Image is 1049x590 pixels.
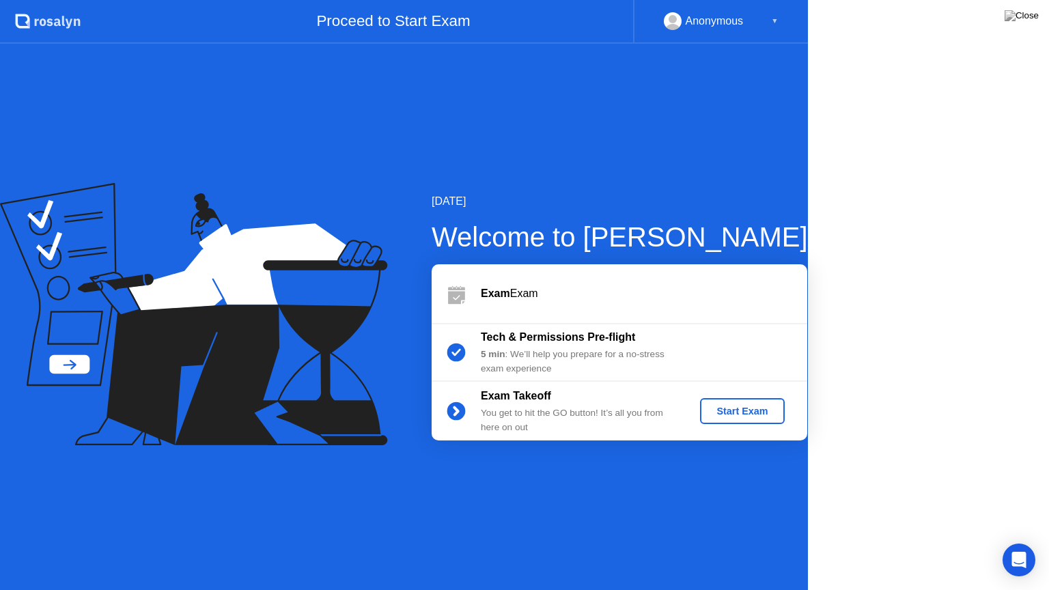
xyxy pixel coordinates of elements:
button: Start Exam [700,398,784,424]
div: Anonymous [686,12,744,30]
div: Open Intercom Messenger [1003,544,1035,576]
b: Exam [481,287,510,299]
div: Start Exam [705,406,779,417]
div: Exam [481,285,807,302]
div: You get to hit the GO button! It’s all you from here on out [481,406,677,434]
img: Close [1005,10,1039,21]
b: Tech & Permissions Pre-flight [481,331,635,343]
b: 5 min [481,349,505,359]
div: [DATE] [432,193,808,210]
div: Welcome to [PERSON_NAME] [432,216,808,257]
div: ▼ [771,12,778,30]
b: Exam Takeoff [481,390,551,402]
div: : We’ll help you prepare for a no-stress exam experience [481,348,677,376]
